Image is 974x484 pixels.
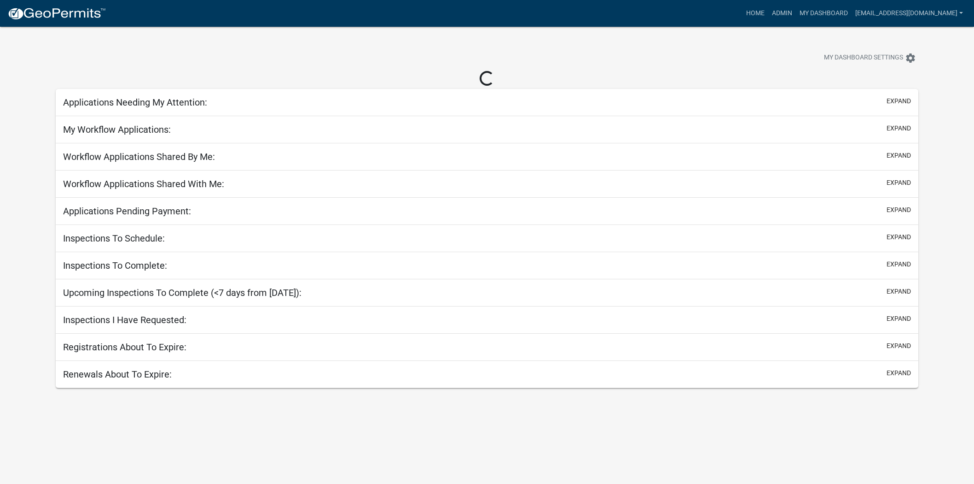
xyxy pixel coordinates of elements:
[796,5,852,22] a: My Dashboard
[742,5,768,22] a: Home
[887,368,911,378] button: expand
[63,178,224,189] h5: Workflow Applications Shared With Me:
[63,287,301,298] h5: Upcoming Inspections To Complete (<7 days from [DATE]):
[852,5,967,22] a: [EMAIL_ADDRESS][DOMAIN_NAME]
[905,53,916,64] i: settings
[63,260,167,271] h5: Inspections To Complete:
[887,314,911,324] button: expand
[824,53,903,64] span: My Dashboard Settings
[887,151,911,160] button: expand
[63,124,171,135] h5: My Workflow Applications:
[63,369,172,380] h5: Renewals About To Expire:
[63,97,207,108] h5: Applications Needing My Attention:
[887,287,911,296] button: expand
[63,206,191,217] h5: Applications Pending Payment:
[63,151,215,162] h5: Workflow Applications Shared By Me:
[887,341,911,351] button: expand
[887,260,911,269] button: expand
[887,232,911,242] button: expand
[817,49,923,67] button: My Dashboard Settingssettings
[887,96,911,106] button: expand
[887,178,911,188] button: expand
[887,205,911,215] button: expand
[768,5,796,22] a: Admin
[63,342,186,353] h5: Registrations About To Expire:
[887,124,911,133] button: expand
[63,233,165,244] h5: Inspections To Schedule:
[63,314,186,325] h5: Inspections I Have Requested:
